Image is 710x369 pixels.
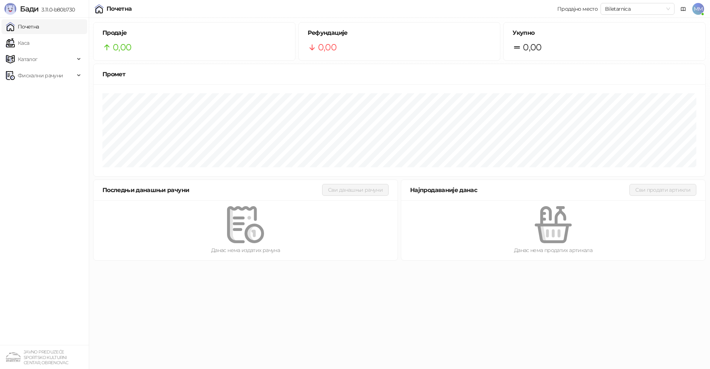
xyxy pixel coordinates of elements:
a: Почетна [6,19,39,34]
div: Данас нема продатих артикала [413,246,693,254]
div: Промет [102,70,696,79]
img: 64x64-companyLogo-4a28e1f8-f217-46d7-badd-69a834a81aaf.png [6,350,21,365]
button: Сви продати артикли [629,184,696,196]
span: 3.11.0-b80b730 [38,6,75,13]
div: Најпродаваније данас [410,185,629,195]
span: Каталог [18,52,38,67]
span: 0,00 [318,40,337,54]
a: Каса [6,36,29,50]
h5: Укупно [513,28,696,37]
img: Logo [4,3,16,15]
a: Документација [677,3,689,15]
div: Почетна [106,6,132,12]
div: Последњи данашњи рачуни [102,185,322,195]
div: Данас нема издатих рачуна [105,246,386,254]
span: Фискални рачуни [18,68,63,83]
span: Biletarnica [605,3,670,14]
h5: Рефундације [308,28,491,37]
span: MM [692,3,704,15]
h5: Продаје [102,28,286,37]
div: Продајно место [557,6,598,11]
button: Сви данашњи рачуни [322,184,389,196]
span: 0,00 [523,40,541,54]
span: 0,00 [113,40,131,54]
small: JAVNO PREDUZEĆE SPORTSKO KULTURNI CENTAR, OBRENOVAC [24,349,68,365]
span: Бади [20,4,38,13]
